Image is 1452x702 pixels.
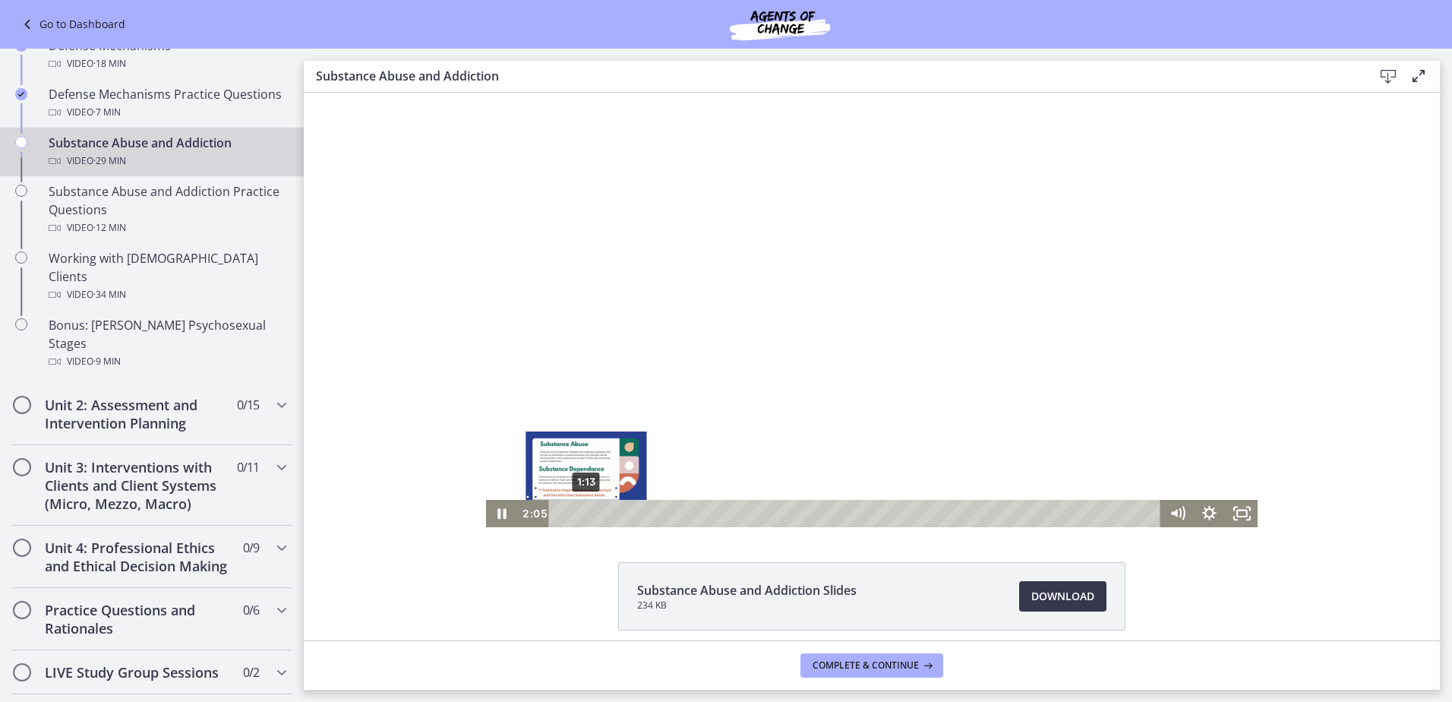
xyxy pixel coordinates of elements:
button: Show settings menu [890,407,922,435]
div: Video [49,103,286,122]
button: Complete & continue [800,653,943,678]
div: Video [49,152,286,170]
span: · 7 min [93,103,121,122]
span: 0 / 6 [243,601,259,619]
div: Video [49,55,286,73]
span: Complete & continue [813,659,919,672]
div: Defense Mechanisms Practice Questions [49,85,286,122]
span: 0 / 11 [237,458,259,476]
span: Download [1031,587,1094,606]
h2: Unit 4: Professional Ethics and Ethical Decision Making [45,539,230,575]
a: Download [1019,581,1106,612]
div: Substance Abuse and Addiction [49,134,286,170]
h3: Substance Abuse and Addiction [316,67,1349,85]
iframe: Video Lesson [304,93,1440,527]
span: · 9 min [93,353,121,371]
span: · 29 min [93,152,126,170]
a: Go to Dashboard [18,15,125,33]
span: Substance Abuse and Addiction Slides [637,581,857,599]
span: 0 / 9 [243,539,259,557]
button: Mute [857,407,889,435]
div: Video [49,353,286,371]
img: Agents of Change Social Work Test Prep [689,6,871,43]
span: 234 KB [637,599,857,612]
button: Fullscreen [922,407,954,435]
i: Completed [15,88,27,100]
div: Bonus: [PERSON_NAME] Psychosexual Stages [49,316,286,371]
div: Substance Abuse and Addiction Practice Questions [49,182,286,237]
div: Working with [DEMOGRAPHIC_DATA] Clients [49,249,286,304]
div: Video [49,219,286,237]
span: · 12 min [93,219,126,237]
span: · 18 min [93,55,126,73]
span: 0 / 2 [243,663,259,681]
div: Defense Mechanisms [49,36,286,73]
h2: Unit 2: Assessment and Intervention Planning [45,396,230,432]
span: · 34 min [93,286,126,304]
span: 0 / 15 [237,396,259,414]
h2: Practice Questions and Rationales [45,601,230,637]
h2: Unit 3: Interventions with Clients and Client Systems (Micro, Mezzo, Macro) [45,458,230,513]
div: Video [49,286,286,304]
h2: LIVE Study Group Sessions [45,663,230,681]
